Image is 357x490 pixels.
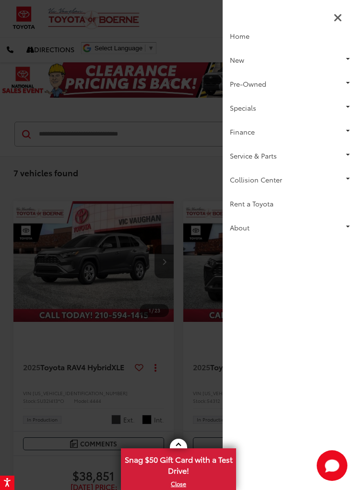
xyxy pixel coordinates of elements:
svg: Start Chat [317,450,347,481]
button: Toggle Chat Window [317,450,347,481]
a: New [223,48,357,72]
button: Close Sidebar [331,10,345,24]
a: Finance [223,120,357,144]
span: Snag $50 Gift Card with a Test Drive! [122,449,235,479]
a: Home [223,24,357,48]
a: Service & Parts: Opens in a new tab [223,144,357,168]
a: Collision Center [223,168,357,192]
a: Rent a Toyota [223,192,357,216]
a: Pre-Owned [223,72,357,96]
a: Specials [223,96,357,120]
a: About [223,216,357,239]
